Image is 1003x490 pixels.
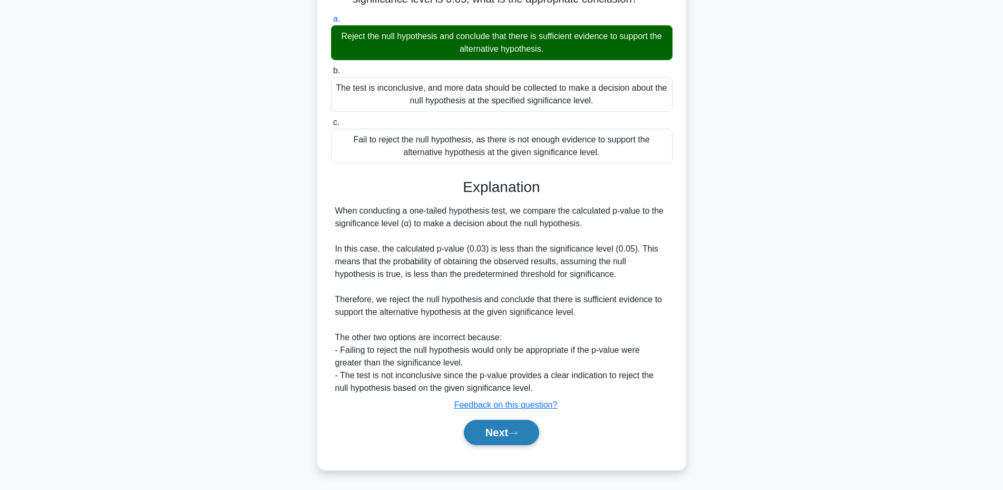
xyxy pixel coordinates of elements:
div: The test is inconclusive, and more data should be collected to make a decision about the null hyp... [331,77,673,112]
span: c. [333,118,339,127]
h3: Explanation [337,178,666,196]
span: b. [333,66,340,75]
a: Feedback on this question? [454,400,558,409]
span: a. [333,14,340,23]
div: Reject the null hypothesis and conclude that there is sufficient evidence to support the alternat... [331,25,673,60]
div: When conducting a one-tailed hypothesis test, we compare the calculated p-value to the significan... [335,205,668,395]
button: Next [464,420,539,445]
div: Fail to reject the null hypothesis, as there is not enough evidence to support the alternative hy... [331,129,673,164]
